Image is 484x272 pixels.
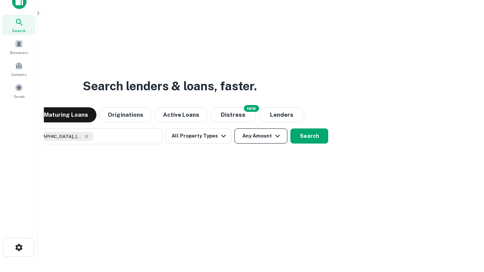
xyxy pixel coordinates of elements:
button: Lenders [259,107,304,122]
span: [GEOGRAPHIC_DATA], [GEOGRAPHIC_DATA], [GEOGRAPHIC_DATA] [25,133,82,140]
button: Any Amount [234,128,287,144]
button: Originations [99,107,152,122]
button: Search distressed loans with lien and other non-mortgage details. [211,107,256,122]
h3: Search lenders & loans, faster. [83,77,257,95]
span: Search [12,28,26,34]
button: Maturing Loans [36,107,96,122]
div: NEW [244,105,259,112]
a: Borrowers [2,37,36,57]
span: Saved [14,93,25,99]
button: [GEOGRAPHIC_DATA], [GEOGRAPHIC_DATA], [GEOGRAPHIC_DATA] [11,128,163,144]
a: Search [2,15,36,35]
button: Search [290,128,328,144]
span: Borrowers [10,49,28,56]
iframe: Chat Widget [446,212,484,248]
a: Contacts [2,59,36,79]
span: Contacts [11,71,26,77]
button: Active Loans [155,107,208,122]
button: All Property Types [166,128,231,144]
a: Saved [2,80,36,101]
